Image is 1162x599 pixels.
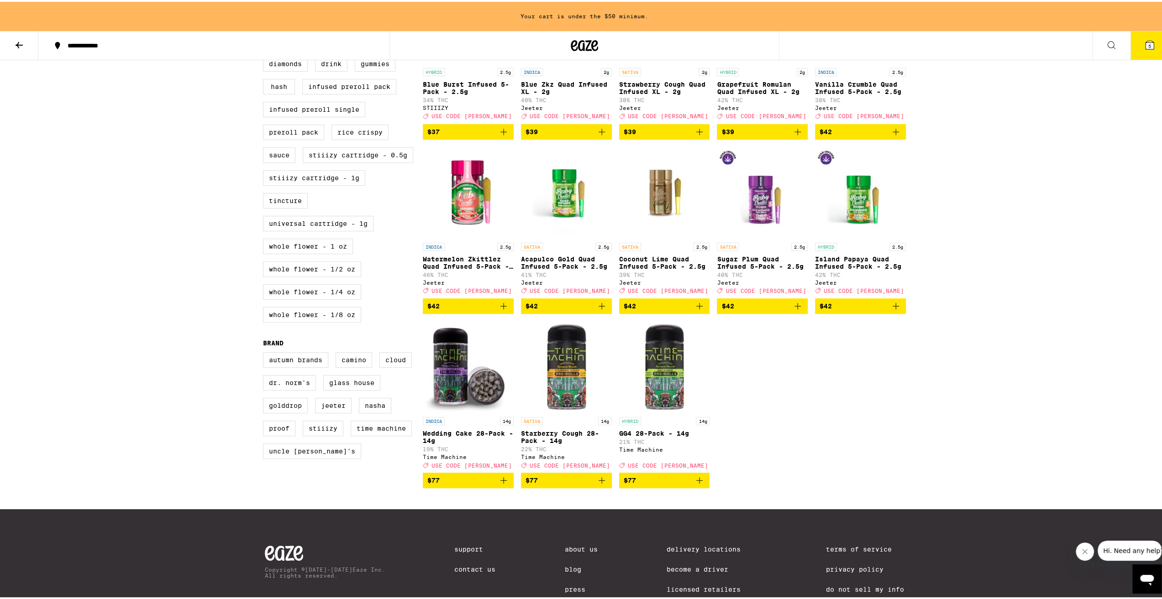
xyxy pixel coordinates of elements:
label: Drink [315,54,347,70]
label: Preroll Pack [263,123,324,138]
p: HYBRID [815,241,837,249]
button: Add to bag [619,122,710,138]
p: 34% THC [423,95,514,101]
a: Open page for Sugar Plum Quad Infused 5-Pack - 2.5g from Jeeter [717,145,808,297]
a: Open page for Starberry Cough 28-Pack - 14g from Time Machine [521,319,612,471]
button: Add to bag [815,122,906,138]
p: Grapefruit Romulan Quad Infused XL - 2g [717,79,808,94]
p: HYBRID [619,415,641,423]
p: Starberry Cough 28-Pack - 14g [521,428,612,443]
label: Diamonds [263,54,308,70]
span: USE CODE [PERSON_NAME] [824,286,904,292]
label: Whole Flower - 1/8 oz [263,305,361,321]
label: Whole Flower - 1/4 oz [263,282,361,298]
a: Licensed Retailers [667,584,757,591]
button: Add to bag [619,297,710,312]
label: Glass House [323,373,380,389]
button: Add to bag [521,122,612,138]
a: Open page for GG4 28-Pack - 14g from Time Machine [619,319,710,471]
label: Time Machine [351,419,412,434]
p: SATIVA [619,241,641,249]
label: Gummies [355,54,395,70]
label: NASHA [359,396,391,411]
button: Add to bag [717,122,808,138]
div: Time Machine [521,452,612,458]
span: Hi. Need any help? [5,6,66,14]
p: Vanilla Crumble Quad Infused 5-Pack - 2.5g [815,79,906,94]
span: USE CODE [PERSON_NAME] [530,286,610,292]
label: Cloud [379,350,412,366]
label: STIIIZY Cartridge - 0.5g [303,146,413,161]
a: Delivery Locations [667,544,757,551]
span: USE CODE [PERSON_NAME] [726,286,806,292]
p: 2.5g [791,241,808,249]
p: Copyright © [DATE]-[DATE] Eaze Inc. All rights reserved. [265,565,385,577]
span: $77 [427,475,440,482]
label: Universal Cartridge - 1g [263,214,373,229]
span: $42 [427,301,440,308]
span: USE CODE [PERSON_NAME] [431,112,512,118]
img: Jeeter - Acapulco Gold Quad Infused 5-Pack - 2.5g [521,145,612,236]
button: Add to bag [717,297,808,312]
span: $39 [721,126,734,134]
a: Blog [565,564,598,571]
label: Jeeter [315,396,352,411]
span: $42 [526,301,538,308]
p: 2.5g [889,66,906,74]
a: Open page for Watermelon Zkittlez Quad Infused 5-Pack - 2.5g from Jeeter [423,145,514,297]
a: Terms of Service [826,544,904,551]
span: $42 [624,301,636,308]
p: 2g [601,66,612,74]
a: Open page for Wedding Cake 28-Pack - 14g from Time Machine [423,319,514,471]
p: GG4 28-Pack - 14g [619,428,710,435]
img: Jeeter - Coconut Lime Quad Infused 5-Pack - 2.5g [619,145,710,236]
label: Tincture [263,191,308,207]
p: Wedding Cake 28-Pack - 14g [423,428,514,443]
label: Sauce [263,146,295,161]
span: 5 [1148,42,1151,47]
div: STIIIZY [423,103,514,109]
a: Press [565,584,598,591]
p: Acapulco Gold Quad Infused 5-Pack - 2.5g [521,254,612,268]
p: 40% THC [717,270,808,276]
label: Whole Flower - 1 oz [263,237,353,252]
p: 14g [696,415,710,423]
iframe: Button to launch messaging window [1132,563,1162,592]
a: Privacy Policy [826,564,904,571]
button: Add to bag [521,297,612,312]
div: Jeeter [521,103,612,109]
p: 21% THC [619,437,710,443]
div: Jeeter [619,278,710,284]
p: INDICA [521,66,543,74]
span: $39 [526,126,538,134]
label: Autumn Brands [263,350,328,366]
p: Sugar Plum Quad Infused 5-Pack - 2.5g [717,254,808,268]
p: 42% THC [815,270,906,276]
p: 38% THC [619,95,710,101]
img: Jeeter - Sugar Plum Quad Infused 5-Pack - 2.5g [717,145,808,236]
p: SATIVA [521,415,543,423]
span: $77 [526,475,538,482]
span: USE CODE [PERSON_NAME] [726,112,806,118]
button: Add to bag [815,297,906,312]
p: Island Papaya Quad Infused 5-Pack - 2.5g [815,254,906,268]
p: Coconut Lime Quad Infused 5-Pack - 2.5g [619,254,710,268]
a: Contact Us [454,564,495,571]
p: 40% THC [521,95,612,101]
p: SATIVA [619,66,641,74]
p: 19% THC [423,444,514,450]
p: 2.5g [693,241,710,249]
span: $42 [820,301,832,308]
iframe: Message from company [1098,539,1162,559]
span: $77 [624,475,636,482]
button: Add to bag [423,122,514,138]
label: Whole Flower - 1/2 oz [263,260,361,275]
p: SATIVA [717,241,739,249]
img: Time Machine - Wedding Cake 28-Pack - 14g [423,319,514,411]
label: Proof [263,419,295,434]
span: USE CODE [PERSON_NAME] [824,112,904,118]
a: Do Not Sell My Info [826,584,904,591]
label: Dr. Norm's [263,373,316,389]
label: STIIIZY [303,419,343,434]
label: Hash [263,77,295,93]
